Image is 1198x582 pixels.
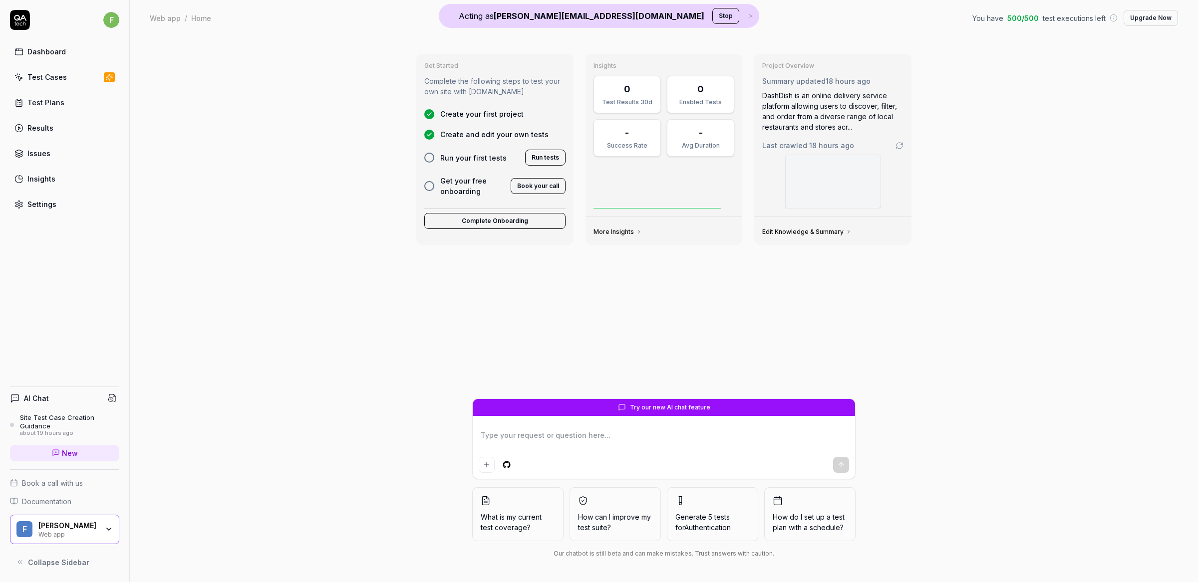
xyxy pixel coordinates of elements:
[762,77,826,85] span: Summary updated
[624,82,630,96] div: 0
[472,487,564,541] button: What is my current test coverage?
[630,403,710,412] span: Try our new AI chat feature
[10,194,119,214] a: Settings
[185,13,187,23] div: /
[16,521,32,537] span: F
[1007,13,1039,23] span: 500 / 500
[600,141,654,150] div: Success Rate
[38,521,98,530] div: Fredrik Test
[27,199,56,209] div: Settings
[10,445,119,461] a: New
[27,148,50,159] div: Issues
[10,93,119,112] a: Test Plans
[10,42,119,61] a: Dashboard
[773,512,847,533] span: How do I set up a test plan with a schedule?
[440,153,507,163] span: Run your first tests
[762,140,854,151] span: Last crawled
[191,13,211,23] div: Home
[826,77,871,85] time: 18 hours ago
[10,118,119,138] a: Results
[972,13,1003,23] span: You have
[764,487,856,541] button: How do I set up a test plan with a schedule?
[10,552,119,572] button: Collapse Sidebar
[62,448,78,458] span: New
[22,478,83,488] span: Book a call with us
[673,141,728,150] div: Avg Duration
[712,8,739,24] button: Stop
[20,430,119,437] div: about 19 hours ago
[440,176,505,196] span: Get your free onboarding
[786,155,881,208] img: Screenshot
[896,142,903,150] a: Go to crawling settings
[27,174,55,184] div: Insights
[762,228,852,236] a: Edit Knowledge & Summary
[10,413,119,436] a: Site Test Case Creation Guidanceabout 19 hours ago
[570,487,661,541] button: How can I improve my test suite?
[594,228,642,236] a: More Insights
[673,98,728,107] div: Enabled Tests
[424,76,566,97] p: Complete the following steps to test your own site with [DOMAIN_NAME]
[625,126,629,139] div: -
[424,62,566,70] h3: Get Started
[578,512,652,533] span: How can I improve my test suite?
[27,72,67,82] div: Test Cases
[22,496,71,507] span: Documentation
[27,46,66,57] div: Dashboard
[594,62,735,70] h3: Insights
[424,213,566,229] button: Complete Onboarding
[24,393,49,403] h4: AI Chat
[809,141,854,150] time: 18 hours ago
[479,457,495,473] button: Add attachment
[472,549,856,558] div: Our chatbot is still beta and can make mistakes. Trust answers with caution.
[440,109,524,119] span: Create your first project
[27,97,64,108] div: Test Plans
[697,82,704,96] div: 0
[440,129,549,140] span: Create and edit your own tests
[10,515,119,545] button: F[PERSON_NAME]Web app
[27,123,53,133] div: Results
[1124,10,1178,26] button: Upgrade Now
[150,13,181,23] div: Web app
[28,557,89,568] span: Collapse Sidebar
[20,413,119,430] div: Site Test Case Creation Guidance
[511,180,566,190] a: Book your call
[38,530,98,538] div: Web app
[10,67,119,87] a: Test Cases
[10,478,119,488] a: Book a call with us
[667,487,758,541] button: Generate 5 tests forAuthentication
[103,10,119,30] button: f
[10,496,119,507] a: Documentation
[103,12,119,28] span: f
[1043,13,1106,23] span: test executions left
[675,513,731,532] span: Generate 5 tests for Authentication
[699,126,703,139] div: -
[525,150,566,166] button: Run tests
[525,152,566,162] a: Run tests
[762,62,903,70] h3: Project Overview
[481,512,555,533] span: What is my current test coverage?
[10,169,119,189] a: Insights
[762,90,903,132] div: DashDish is an online delivery service platform allowing users to discover, filter, and order fro...
[511,178,566,194] button: Book your call
[10,144,119,163] a: Issues
[600,98,654,107] div: Test Results 30d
